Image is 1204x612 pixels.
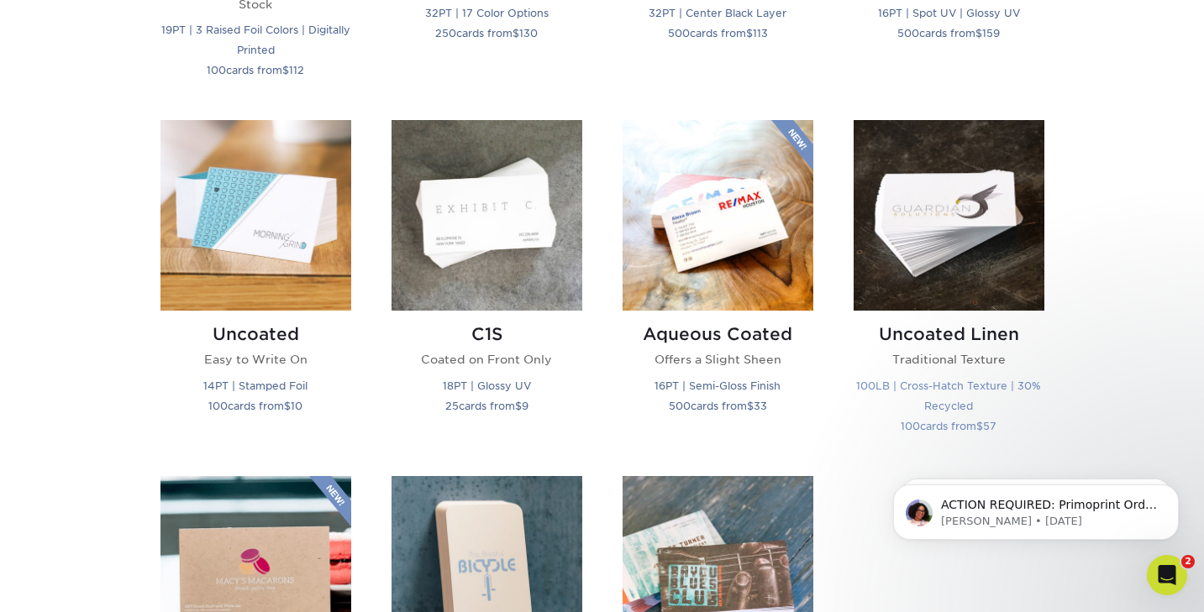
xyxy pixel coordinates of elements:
[160,351,351,368] p: Easy to Write On
[513,27,519,39] span: $
[856,379,1041,412] small: 100LB | Cross-Hatch Texture | 30% Recycled
[901,420,920,432] span: 100
[623,120,813,455] a: Aqueous Coated Business Cards Aqueous Coated Offers a Slight Sheen 16PT | Semi-Gloss Finish 500ca...
[161,24,350,56] small: 19PT | 3 Raised Foil Colors | Digitally Printed
[522,400,528,412] span: 9
[901,420,996,432] small: cards from
[207,64,304,76] small: cards from
[649,7,786,19] small: 32PT | Center Black Layer
[435,27,456,39] span: 250
[897,27,1000,39] small: cards from
[1181,555,1195,568] span: 2
[443,379,531,392] small: 18PT | Glossy UV
[282,64,289,76] span: $
[771,120,813,170] img: New Product
[668,27,768,39] small: cards from
[208,400,302,412] small: cards from
[207,64,226,76] span: 100
[445,400,528,412] small: cards from
[160,120,351,455] a: Uncoated Business Cards Uncoated Easy to Write On 14PT | Stamped Foil 100cards from$10
[976,420,983,432] span: $
[655,379,781,392] small: 16PT | Semi-Gloss Finish
[435,27,538,39] small: cards from
[392,324,582,344] h2: C1S
[868,449,1204,567] iframe: Intercom notifications message
[289,64,304,76] span: 112
[668,27,690,39] span: 500
[291,400,302,412] span: 10
[854,120,1044,455] a: Uncoated Linen Business Cards Uncoated Linen Traditional Texture 100LB | Cross-Hatch Texture | 30...
[392,120,582,311] img: C1S Business Cards
[982,27,1000,39] span: 159
[425,7,549,19] small: 32PT | 17 Color Options
[309,476,351,526] img: New Product
[753,27,768,39] span: 113
[445,400,459,412] span: 25
[897,27,919,39] span: 500
[746,27,753,39] span: $
[160,324,351,344] h2: Uncoated
[515,400,522,412] span: $
[392,351,582,368] p: Coated on Front Only
[284,400,291,412] span: $
[623,324,813,344] h2: Aqueous Coated
[754,400,767,412] span: 33
[975,27,982,39] span: $
[854,351,1044,368] p: Traditional Texture
[4,561,143,606] iframe: Google Customer Reviews
[160,120,351,311] img: Uncoated Business Cards
[623,351,813,368] p: Offers a Slight Sheen
[1147,555,1187,595] iframe: Intercom live chat
[669,400,767,412] small: cards from
[208,400,228,412] span: 100
[669,400,691,412] span: 500
[854,120,1044,311] img: Uncoated Linen Business Cards
[519,27,538,39] span: 130
[747,400,754,412] span: $
[623,120,813,311] img: Aqueous Coated Business Cards
[854,324,1044,344] h2: Uncoated Linen
[392,120,582,455] a: C1S Business Cards C1S Coated on Front Only 18PT | Glossy UV 25cards from$9
[203,379,308,392] small: 14PT | Stamped Foil
[983,420,996,432] span: 57
[878,7,1020,19] small: 16PT | Spot UV | Glossy UV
